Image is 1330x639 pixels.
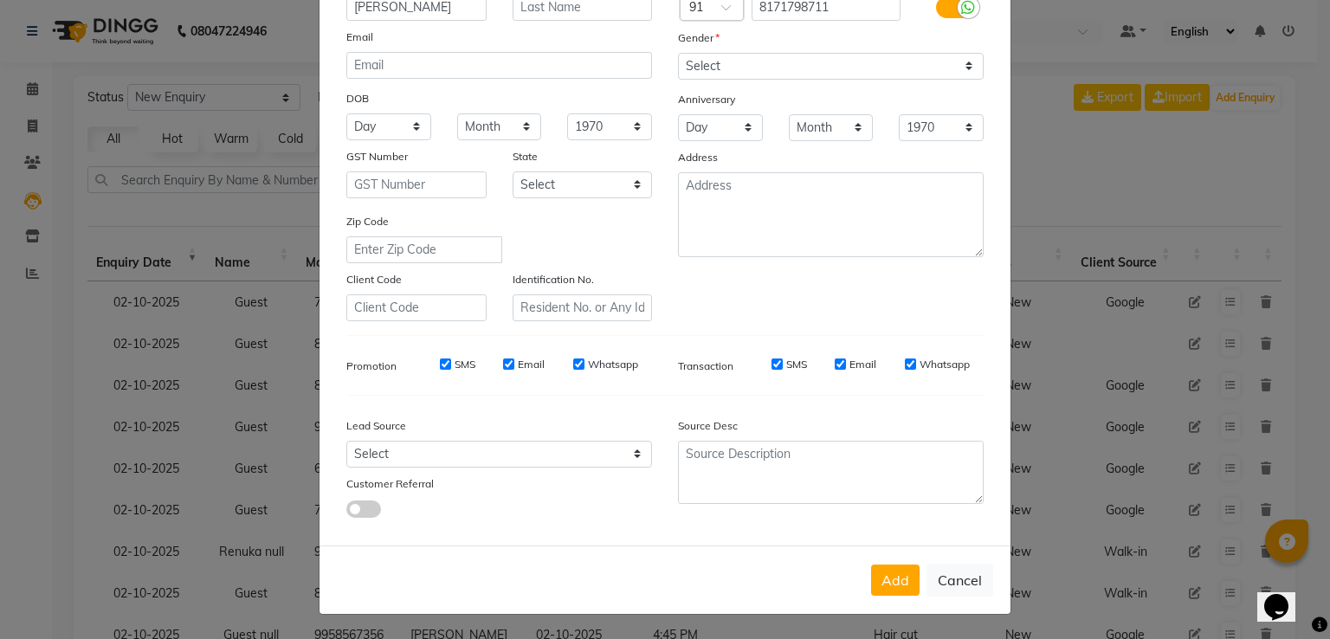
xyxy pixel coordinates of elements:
label: Client Code [346,272,402,287]
label: Email [849,357,876,372]
input: GST Number [346,171,487,198]
label: Email [518,357,545,372]
input: Enter Zip Code [346,236,502,263]
label: Transaction [678,358,733,374]
label: Gender [678,30,720,46]
label: Address [678,150,718,165]
label: State [513,149,538,165]
label: Lead Source [346,418,406,434]
label: SMS [786,357,807,372]
label: Source Desc [678,418,738,434]
label: Whatsapp [588,357,638,372]
input: Email [346,52,652,79]
iframe: chat widget [1257,570,1313,622]
label: SMS [455,357,475,372]
label: Identification No. [513,272,594,287]
label: Zip Code [346,214,389,229]
label: Customer Referral [346,476,434,492]
button: Add [871,565,920,596]
label: Whatsapp [920,357,970,372]
label: GST Number [346,149,408,165]
input: Client Code [346,294,487,321]
label: Anniversary [678,92,735,107]
label: DOB [346,91,369,106]
label: Promotion [346,358,397,374]
input: Resident No. or Any Id [513,294,653,321]
button: Cancel [926,564,993,597]
label: Email [346,29,373,45]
